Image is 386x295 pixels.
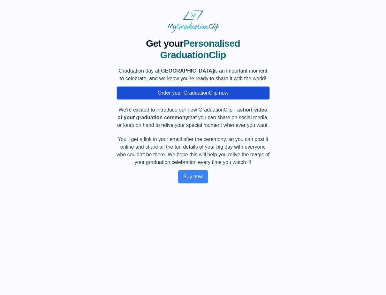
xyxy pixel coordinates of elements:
b: [GEOGRAPHIC_DATA] [159,68,214,74]
img: MyGraduationClip [168,10,219,33]
p: We're excited to introduce our new GraduationClip - a that you can share on social media, or keep... [117,106,270,129]
span: Get your [146,38,183,49]
b: short video of your graduation ceremony [117,107,268,120]
p: You'll get a link in your email after the ceremony, so you can post it online and share all the f... [117,136,270,166]
button: Order your GraduationClip now [117,86,270,100]
button: Buy now [178,170,208,183]
span: Personalised GraduationClip [160,38,240,60]
p: Graduation day at is an important moment to celebrate, and we know you're ready to share it with ... [117,67,270,82]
